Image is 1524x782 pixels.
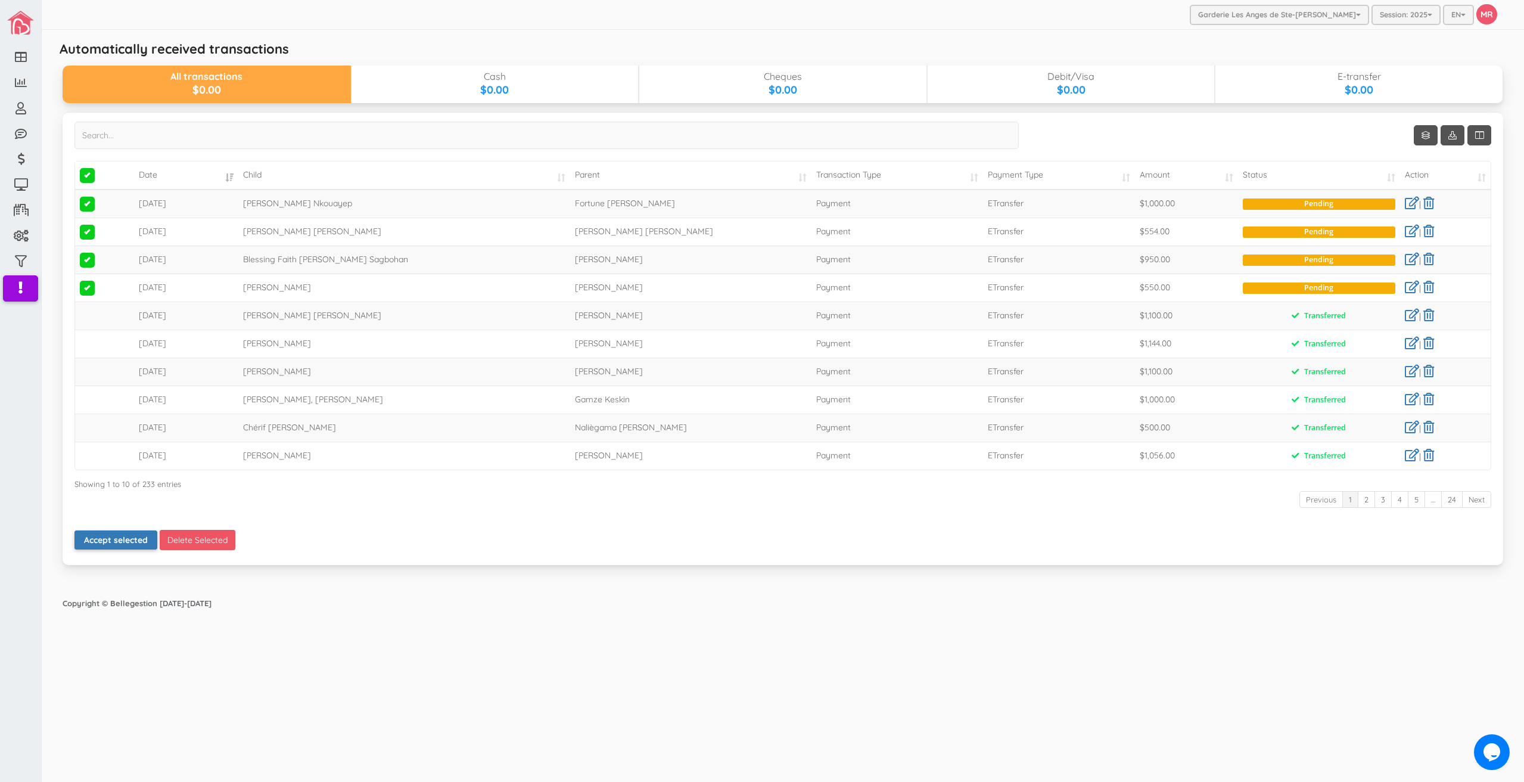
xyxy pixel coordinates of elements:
td: Payment [811,442,984,470]
div: Cash [352,72,639,82]
td: [DATE] [134,190,238,218]
div: Showing 1 to 10 of 233 entries [74,474,1491,490]
div: $0.00 [639,82,926,98]
td: ETransfer [983,246,1135,274]
td: $1,000.00 [1135,190,1238,218]
a: 5 [1408,491,1425,508]
a: 2 [1358,491,1375,508]
span: Pending [1243,226,1396,238]
span: [PERSON_NAME] [PERSON_NAME] [243,310,381,321]
a: Previous [1299,491,1343,508]
span: Transferred [1282,448,1356,464]
td: Date: activate to sort column ascending [134,162,238,190]
td: | [1400,218,1491,246]
div: $0.00 [63,82,351,98]
td: $1,100.00 [1135,302,1238,330]
td: [DATE] [134,274,238,302]
td: ETransfer [983,330,1135,358]
span: Transferred [1282,308,1356,324]
td: [DATE] [134,246,238,274]
td: ETransfer [983,414,1135,442]
td: ETransfer [983,442,1135,470]
td: | [1400,274,1491,302]
td: Payment [811,386,984,414]
td: [DATE] [134,330,238,358]
span: Transferred [1282,336,1356,352]
td: Parent: activate to sort column ascending [570,162,811,190]
a: Next [1462,491,1491,508]
td: [PERSON_NAME] [570,274,811,302]
a: 1 [1342,491,1358,508]
td: Fortune [PERSON_NAME] [570,190,811,218]
td: [DATE] [134,358,238,386]
td: [PERSON_NAME] [570,246,811,274]
td: [DATE] [134,414,238,442]
span: Pending [1243,255,1396,266]
span: Chérif [PERSON_NAME] [243,422,336,433]
td: Payment [811,274,984,302]
strong: Copyright © Bellegestion [DATE]-[DATE] [63,598,212,608]
span: Transferred [1282,364,1356,380]
td: $550.00 [1135,274,1238,302]
span: Transferred [1282,392,1356,408]
td: ETransfer [983,218,1135,246]
td: [PERSON_NAME] [570,358,811,386]
a: 24 [1441,491,1463,508]
td: $1,000.00 [1135,386,1238,414]
td: [DATE] [134,218,238,246]
td: [PERSON_NAME] [570,330,811,358]
a: 3 [1374,491,1392,508]
td: Payment [811,246,984,274]
td: Amount: activate to sort column ascending [1135,162,1238,190]
div: Cheques [639,72,926,82]
td: Payment [811,330,984,358]
div: $0.00 [1215,82,1503,98]
td: $950.00 [1135,246,1238,274]
input: Search... [74,122,1019,149]
iframe: chat widget [1474,734,1512,770]
td: | [1400,358,1491,386]
td: [PERSON_NAME] [PERSON_NAME] [570,218,811,246]
a: 4 [1391,491,1408,508]
td: | [1400,414,1491,442]
span: Pending [1243,198,1396,210]
td: Payment [811,414,984,442]
div: $0.00 [352,82,639,98]
div: $0.00 [928,82,1215,98]
td: | [1400,246,1491,274]
span: [PERSON_NAME] Nkouayep [243,198,352,209]
button: Accept selected [74,530,157,550]
td: Payment [811,190,984,218]
div: E-transfer [1215,72,1503,82]
td: | [1400,190,1491,218]
img: image [7,11,34,35]
span: Blessing Faith [PERSON_NAME] Sagbohan [243,254,408,265]
td: Payment [811,358,984,386]
td: [DATE] [134,302,238,330]
td: | [1400,442,1491,470]
td: [PERSON_NAME] [570,302,811,330]
td: Status: activate to sort column ascending [1238,162,1401,190]
a: … [1425,491,1442,508]
span: [PERSON_NAME] [PERSON_NAME] [243,226,381,237]
td: ETransfer [983,302,1135,330]
td: | [1400,330,1491,358]
td: Child: activate to sort column ascending [238,162,571,190]
td: ETransfer [983,358,1135,386]
td: Gamze Keskin [570,386,811,414]
td: $1,144.00 [1135,330,1238,358]
td: ETransfer [983,274,1135,302]
span: [PERSON_NAME] [243,282,311,293]
td: Transaction Type: activate to sort column ascending [811,162,984,190]
div: Debit/Visa [928,72,1215,82]
td: ETransfer [983,386,1135,414]
td: | [1400,386,1491,414]
td: ETransfer [983,190,1135,218]
td: Payment [811,218,984,246]
td: Naliègama [PERSON_NAME] [570,414,811,442]
td: $500.00 [1135,414,1238,442]
td: Action: activate to sort column ascending [1400,162,1491,190]
td: [DATE] [134,386,238,414]
td: | [1400,302,1491,330]
span: Transferred [1282,420,1356,436]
